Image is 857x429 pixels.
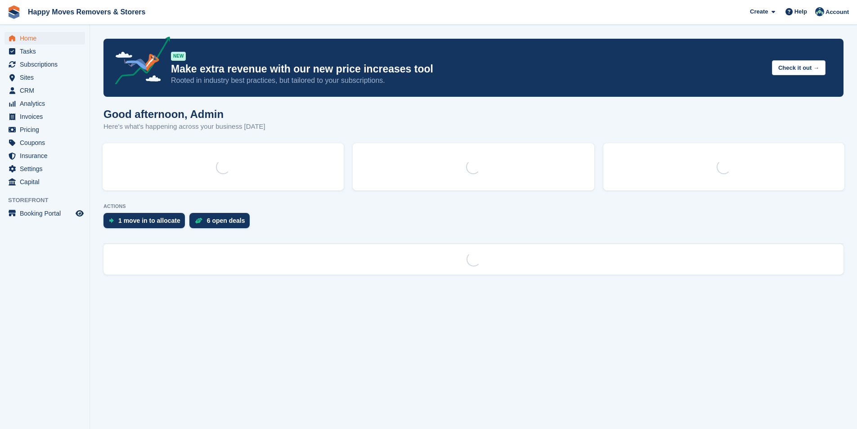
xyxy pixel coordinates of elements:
button: Check it out → [772,60,826,75]
img: Admin [815,7,824,16]
a: Happy Moves Removers & Storers [24,5,149,19]
a: menu [4,58,85,71]
div: 6 open deals [207,217,245,224]
img: deal-1b604bf984904fb50ccaf53a9ad4b4a5d6e5aea283cecdc64d6e3604feb123c2.svg [195,217,202,224]
a: menu [4,45,85,58]
div: NEW [171,52,186,61]
a: menu [4,176,85,188]
span: Settings [20,163,74,175]
img: stora-icon-8386f47178a22dfd0bd8f6a31ec36ba5ce8667c1dd55bd0f319d3a0aa187defe.svg [7,5,21,19]
span: Sites [20,71,74,84]
span: Invoices [20,110,74,123]
span: Tasks [20,45,74,58]
a: menu [4,149,85,162]
img: price-adjustments-announcement-icon-8257ccfd72463d97f412b2fc003d46551f7dbcb40ab6d574587a9cd5c0d94... [108,36,171,88]
span: Coupons [20,136,74,149]
span: Booking Portal [20,207,74,220]
p: Make extra revenue with our new price increases tool [171,63,765,76]
a: 6 open deals [189,213,254,233]
span: Capital [20,176,74,188]
span: Insurance [20,149,74,162]
a: menu [4,97,85,110]
a: menu [4,123,85,136]
a: menu [4,207,85,220]
p: ACTIONS [103,203,844,209]
span: Analytics [20,97,74,110]
span: Subscriptions [20,58,74,71]
span: Pricing [20,123,74,136]
div: 1 move in to allocate [118,217,180,224]
h1: Good afternoon, Admin [103,108,265,120]
a: menu [4,136,85,149]
span: Help [794,7,807,16]
p: Rooted in industry best practices, but tailored to your subscriptions. [171,76,765,86]
span: Home [20,32,74,45]
span: Account [826,8,849,17]
img: move_ins_to_allocate_icon-fdf77a2bb77ea45bf5b3d319d69a93e2d87916cf1d5bf7949dd705db3b84f3ca.svg [109,218,114,223]
span: CRM [20,84,74,97]
p: Here's what's happening across your business [DATE] [103,122,265,132]
a: menu [4,32,85,45]
span: Storefront [8,196,90,205]
a: 1 move in to allocate [103,213,189,233]
a: menu [4,71,85,84]
a: Preview store [74,208,85,219]
a: menu [4,110,85,123]
a: menu [4,84,85,97]
span: Create [750,7,768,16]
a: menu [4,163,85,175]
